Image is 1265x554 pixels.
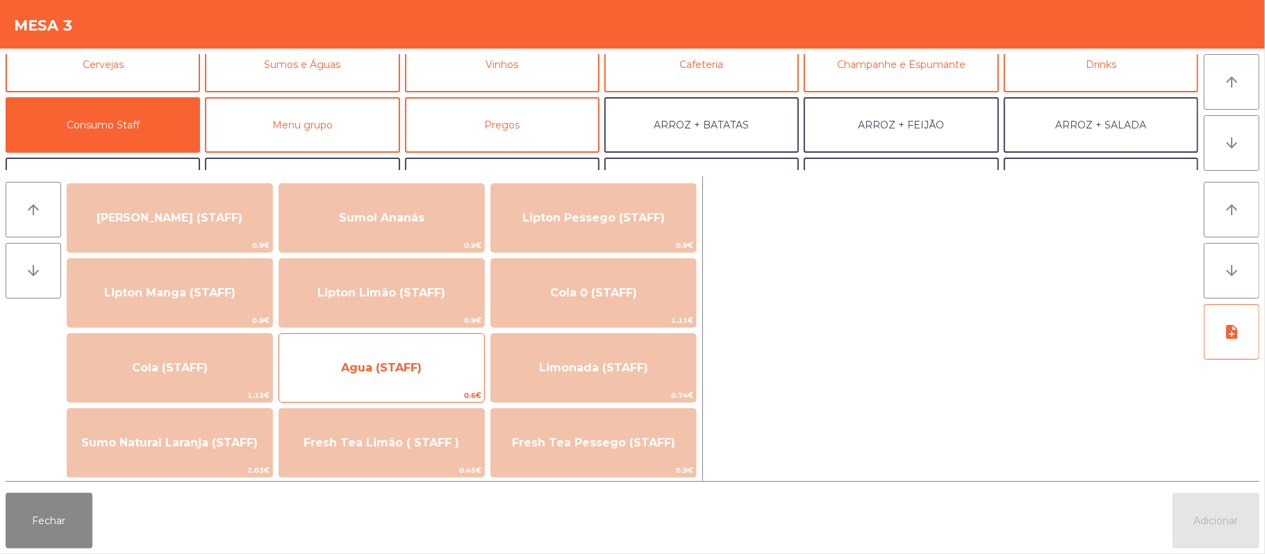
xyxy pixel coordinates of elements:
[317,286,445,299] span: Lipton Limão (STAFF)
[539,361,648,374] span: Limonada (STAFF)
[1004,37,1198,92] button: Drinks
[1204,304,1259,360] button: note_add
[491,389,696,402] span: 0.74€
[67,389,272,402] span: 1.13€
[1223,324,1240,340] i: note_add
[604,158,799,213] button: BATATA + BATATA
[804,158,998,213] button: FEIJÃO + SALADA
[1204,243,1259,299] button: arrow_downward
[491,314,696,327] span: 1.11€
[67,314,272,327] span: 0.9€
[6,158,200,213] button: ARROZ + ARROZ
[205,97,399,153] button: Menu grupo
[1223,135,1240,151] i: arrow_downward
[279,389,484,402] span: 0.6€
[97,211,242,224] span: [PERSON_NAME] (STAFF)
[604,37,799,92] button: Cafeteria
[604,97,799,153] button: ARROZ + BATATAS
[279,239,484,252] span: 0.9€
[339,211,424,224] span: Sumol Ananás
[6,37,200,92] button: Cervejas
[81,436,258,449] span: Sumo Natural Laranja (STAFF)
[14,15,73,36] h4: Mesa 3
[6,97,200,153] button: Consumo Staff
[132,361,208,374] span: Cola (STAFF)
[304,436,459,449] span: Fresh Tea Limão ( STAFF )
[104,286,235,299] span: Lipton Manga (STAFF)
[405,158,600,213] button: BATATA + SALADA
[6,493,92,548] button: Fechar
[279,464,484,477] span: 0.45€
[205,37,399,92] button: Sumos e Águas
[550,286,637,299] span: Cola 0 (STAFF)
[405,97,600,153] button: Pregos
[491,464,696,477] span: 0.9€
[6,182,61,237] button: arrow_upward
[512,436,675,449] span: Fresh Tea Pessego (STAFF)
[25,262,42,279] i: arrow_downward
[491,239,696,252] span: 0.9€
[1204,54,1259,110] button: arrow_upward
[1204,182,1259,237] button: arrow_upward
[6,243,61,299] button: arrow_downward
[1204,115,1259,171] button: arrow_downward
[1223,262,1240,279] i: arrow_downward
[804,97,998,153] button: ARROZ + FEIJÃO
[279,314,484,327] span: 0.9€
[522,211,665,224] span: Lipton Pessego (STAFF)
[341,361,422,374] span: Agua (STAFF)
[25,201,42,218] i: arrow_upward
[1004,97,1198,153] button: ARROZ + SALADA
[1223,74,1240,90] i: arrow_upward
[205,158,399,213] button: BATATA + FEIJÃO
[1004,158,1198,213] button: FEIJÃO + FEIJÃO
[1223,201,1240,218] i: arrow_upward
[67,239,272,252] span: 0.9€
[804,37,998,92] button: Champanhe e Espumante
[405,37,600,92] button: Vinhos
[67,464,272,477] span: 2.03€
